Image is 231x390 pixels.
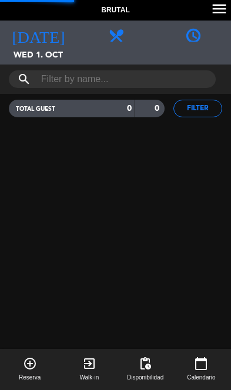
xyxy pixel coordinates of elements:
[40,70,185,88] input: Filter by name...
[155,104,162,113] strong: 0
[19,373,41,382] span: Reserva
[194,357,208,371] i: calendar_today
[23,357,37,371] i: add_circle_outline
[16,106,55,112] span: TOTAL GUEST
[187,373,215,382] span: Calendario
[59,349,119,390] button: exit_to_appWalk-in
[127,104,132,113] strong: 0
[82,357,96,371] i: exit_to_app
[101,5,129,16] span: Brutal
[172,349,231,390] button: calendar_todayCalendario
[138,357,152,371] span: pending_actions
[173,100,222,117] button: Filter
[17,72,31,86] i: search
[12,26,65,43] i: [DATE]
[79,373,99,382] span: Walk-in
